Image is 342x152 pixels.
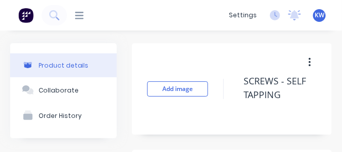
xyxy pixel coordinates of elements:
[10,53,117,77] button: Product details
[39,112,82,119] div: Order History
[10,77,117,103] button: Collaborate
[224,8,262,23] div: settings
[10,103,117,128] button: Order History
[39,62,89,69] div: Product details
[239,69,317,107] textarea: SCREWS - SELF TAPPING
[147,81,208,97] button: Add image
[315,11,324,20] span: KW
[18,8,33,23] img: Factory
[39,86,79,94] div: Collaborate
